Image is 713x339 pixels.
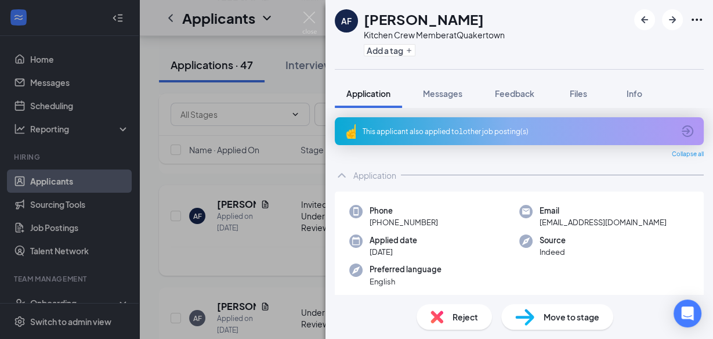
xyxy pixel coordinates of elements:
[364,9,484,29] h1: [PERSON_NAME]
[453,311,478,323] span: Reject
[674,300,701,327] div: Open Intercom Messenger
[364,29,505,41] div: Kitchen Crew Member at Quakertown
[335,168,349,182] svg: ChevronUp
[370,217,438,228] span: [PHONE_NUMBER]
[540,205,667,217] span: Email
[370,276,441,287] span: English
[363,127,674,136] div: This applicant also applied to 1 other job posting(s)
[540,217,667,228] span: [EMAIL_ADDRESS][DOMAIN_NAME]
[672,150,704,159] span: Collapse all
[681,124,694,138] svg: ArrowCircle
[364,44,415,56] button: PlusAdd a tag
[370,264,441,275] span: Preferred language
[638,13,652,27] svg: ArrowLeftNew
[570,88,587,99] span: Files
[406,47,412,54] svg: Plus
[346,88,390,99] span: Application
[627,88,642,99] span: Info
[341,15,352,27] div: AF
[370,246,417,258] span: [DATE]
[540,235,566,246] span: Source
[540,246,566,258] span: Indeed
[353,169,396,181] div: Application
[370,235,417,246] span: Applied date
[370,205,438,217] span: Phone
[544,311,599,323] span: Move to stage
[423,88,462,99] span: Messages
[495,88,534,99] span: Feedback
[634,9,655,30] button: ArrowLeftNew
[665,13,679,27] svg: ArrowRight
[662,9,683,30] button: ArrowRight
[690,13,704,27] svg: Ellipses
